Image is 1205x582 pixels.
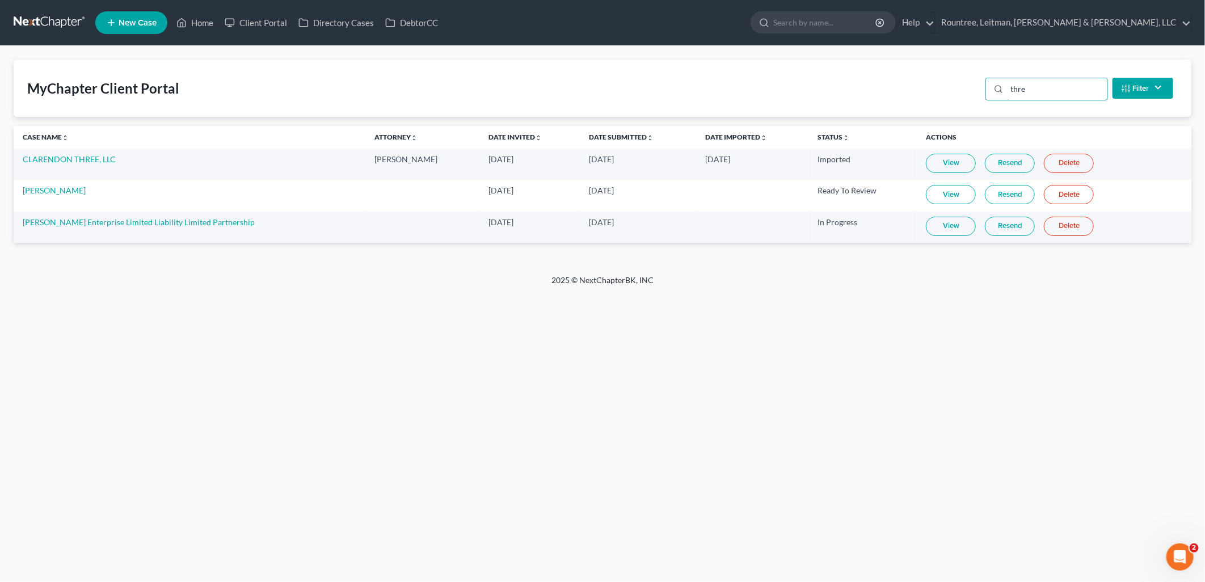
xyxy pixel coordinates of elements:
a: Case Nameunfold_more [23,133,69,141]
a: Resend [985,154,1035,173]
a: Resend [985,185,1035,204]
span: [DATE] [589,154,614,164]
input: Search by name... [773,12,877,33]
a: CLARENDON THREE, LLC [23,154,116,164]
i: unfold_more [647,134,654,141]
input: Search... [1007,78,1107,100]
a: DebtorCC [380,12,444,33]
iframe: Intercom live chat [1166,543,1194,571]
i: unfold_more [62,134,69,141]
a: View [926,185,976,204]
a: Delete [1044,217,1094,236]
a: Help [896,12,934,33]
a: Home [171,12,219,33]
a: View [926,154,976,173]
td: Ready To Review [808,180,917,211]
span: New Case [119,19,157,27]
div: MyChapter Client Portal [27,79,179,98]
a: [PERSON_NAME] Enterprise Limited Liability Limited Partnership [23,217,255,227]
a: Delete [1044,185,1094,204]
a: View [926,217,976,236]
span: [DATE] [705,154,730,164]
a: Delete [1044,154,1094,173]
span: [DATE] [488,154,513,164]
a: Date Importedunfold_more [705,133,767,141]
td: [PERSON_NAME] [365,149,479,180]
a: Attorneyunfold_more [374,133,418,141]
a: [PERSON_NAME] [23,185,86,195]
i: unfold_more [760,134,767,141]
div: 2025 © NextChapterBK, INC [279,275,926,295]
a: Date Submittedunfold_more [589,133,654,141]
span: [DATE] [488,217,513,227]
th: Actions [917,126,1191,149]
span: [DATE] [488,185,513,195]
i: unfold_more [411,134,418,141]
a: Statusunfold_more [818,133,849,141]
a: Date Invitedunfold_more [488,133,542,141]
i: unfold_more [842,134,849,141]
a: Directory Cases [293,12,380,33]
span: 2 [1190,543,1199,553]
span: [DATE] [589,185,614,195]
a: Client Portal [219,12,293,33]
i: unfold_more [535,134,542,141]
td: Imported [808,149,917,180]
a: Rountree, Leitman, [PERSON_NAME] & [PERSON_NAME], LLC [936,12,1191,33]
td: In Progress [808,212,917,243]
a: Resend [985,217,1035,236]
span: [DATE] [589,217,614,227]
button: Filter [1113,78,1173,99]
